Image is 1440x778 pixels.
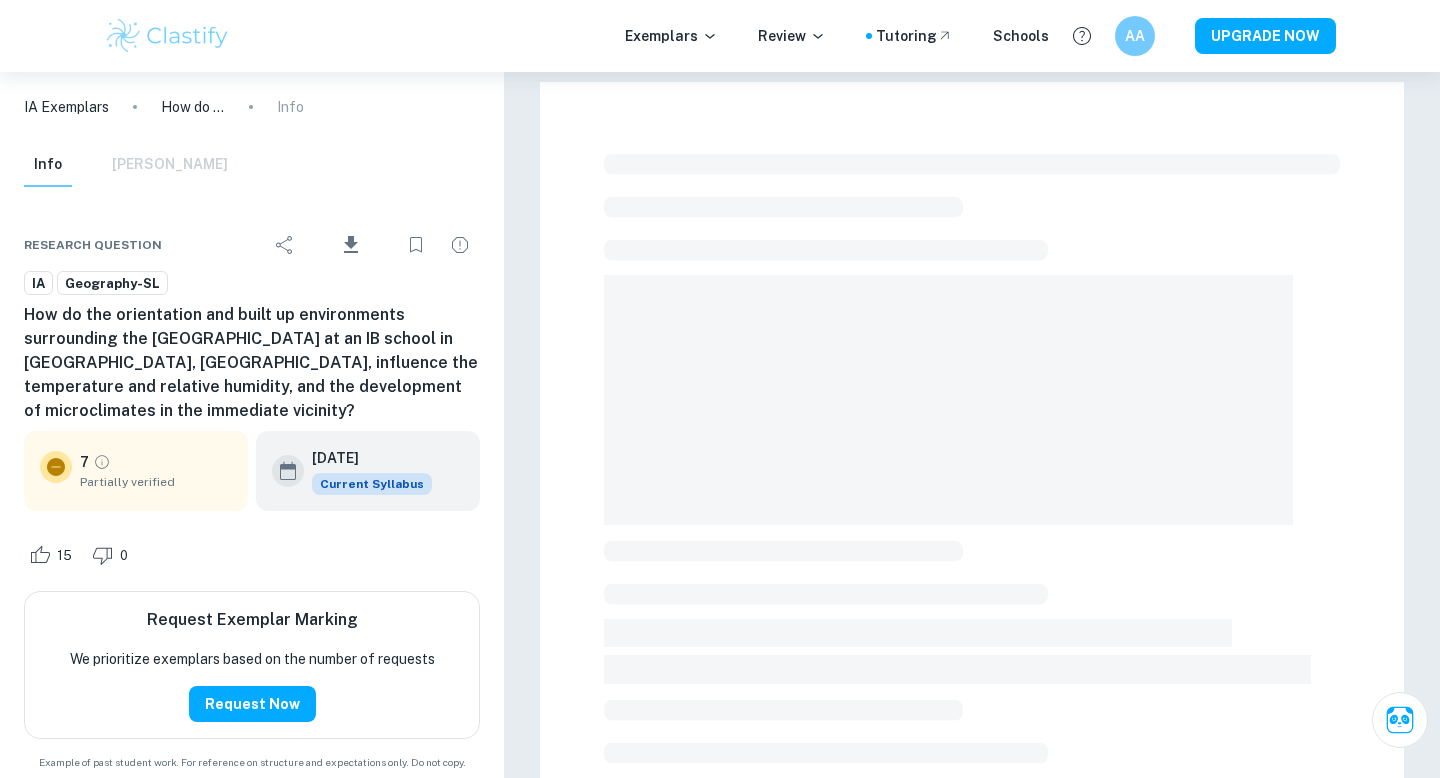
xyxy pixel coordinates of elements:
[1065,19,1099,53] button: Help and Feedback
[147,608,358,632] h6: Request Exemplar Marking
[57,271,168,296] a: Geography-SL
[993,25,1049,47] a: Schools
[24,236,162,254] span: Research question
[265,225,305,265] div: Share
[309,219,392,271] div: Download
[189,686,316,722] button: Request Now
[277,96,304,118] p: Info
[312,473,432,495] span: Current Syllabus
[80,451,89,473] p: 7
[1115,16,1155,56] button: AA
[1195,18,1336,54] button: UPGRADE NOW
[24,143,72,187] button: Info
[104,16,231,56] img: Clastify logo
[312,447,416,469] h6: [DATE]
[25,274,52,294] span: IA
[70,648,435,670] p: We prioritize exemplars based on the number of requests
[58,274,167,294] span: Geography-SL
[440,225,480,265] div: Report issue
[80,473,232,491] span: Partially verified
[109,546,139,566] span: 0
[312,473,432,495] div: This exemplar is based on the current syllabus. Feel free to refer to it for inspiration/ideas wh...
[1124,25,1147,47] h6: AA
[24,96,109,118] a: IA Exemplars
[24,303,480,423] h6: How do the orientation and built up environments surrounding the [GEOGRAPHIC_DATA] at an IB schoo...
[46,546,83,566] span: 15
[93,453,111,471] a: Grade partially verified
[625,25,718,47] p: Exemplars
[876,25,953,47] a: Tutoring
[396,225,436,265] div: Bookmark
[161,96,225,118] p: How do the orientation and built up environments surrounding the [GEOGRAPHIC_DATA] at an IB schoo...
[1372,692,1428,748] button: Ask Clai
[87,539,139,571] div: Dislike
[24,539,83,571] div: Like
[24,271,53,296] a: IA
[758,25,826,47] p: Review
[24,755,480,770] span: Example of past student work. For reference on structure and expectations only. Do not copy.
